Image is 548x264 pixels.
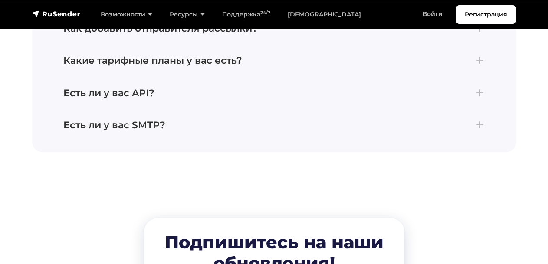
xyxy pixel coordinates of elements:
[260,10,270,16] sup: 24/7
[279,6,370,23] a: [DEMOGRAPHIC_DATA]
[32,10,81,18] img: RuSender
[63,55,485,66] h4: Какие тарифные планы у вас есть?
[63,88,485,99] h4: Есть ли у вас API?
[414,5,451,23] a: Войти
[213,6,279,23] a: Поддержка24/7
[63,120,485,131] h4: Есть ли у вас SMTP?
[92,6,161,23] a: Возможности
[456,5,516,24] a: Регистрация
[161,6,213,23] a: Ресурсы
